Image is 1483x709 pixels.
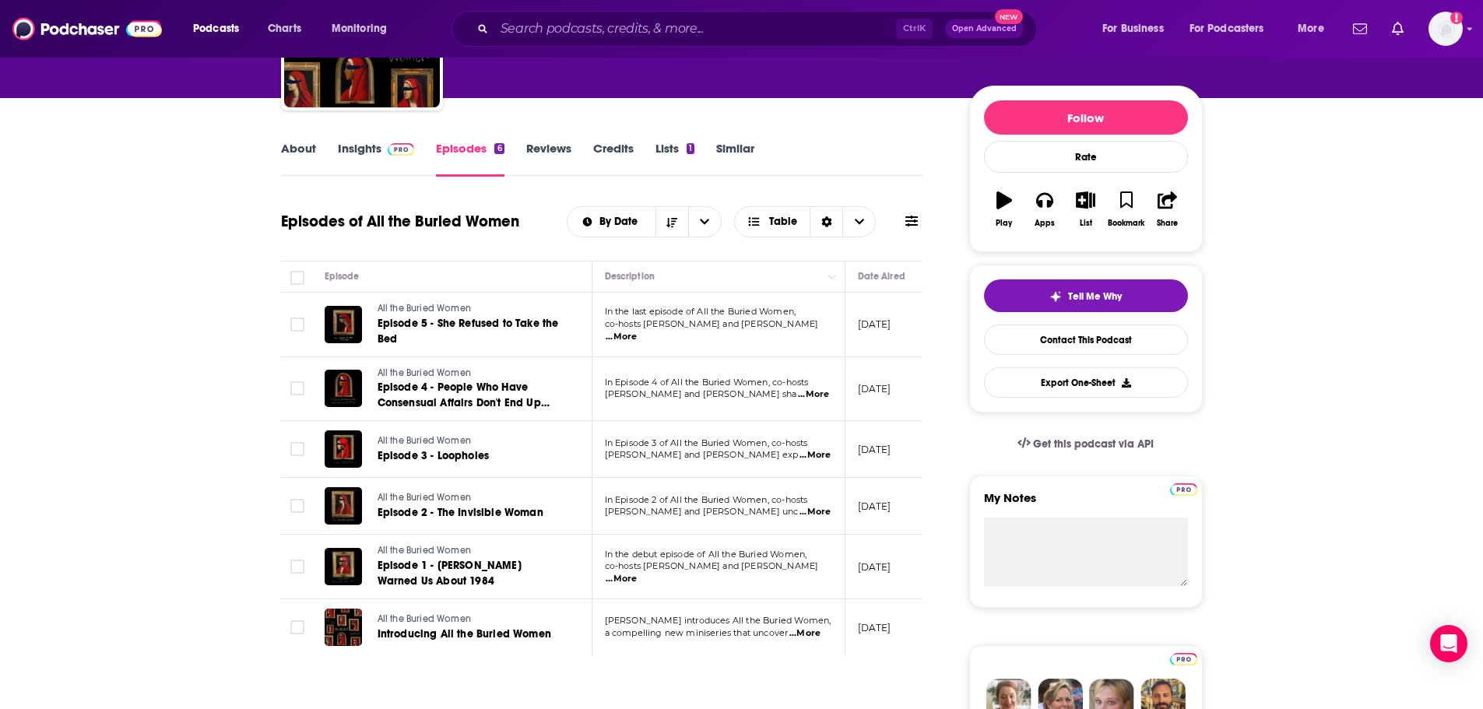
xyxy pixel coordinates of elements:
a: Pro website [1170,651,1197,665]
a: Contact This Podcast [984,325,1188,355]
a: All the Buried Women [378,612,563,627]
span: Ctrl K [896,19,933,39]
span: ...More [789,627,821,640]
span: Episode 3 - Loopholes [378,449,490,462]
img: Podchaser Pro [1170,483,1197,496]
a: Episode 3 - Loopholes [378,448,563,464]
span: Logged in as agoldsmithwissman [1429,12,1463,46]
a: Charts [258,16,311,41]
span: For Business [1102,18,1164,40]
span: All the Buried Women [378,545,471,556]
span: co-hosts [PERSON_NAME] and [PERSON_NAME] [605,318,819,329]
span: All the Buried Women [378,492,471,503]
span: Podcasts [193,18,239,40]
span: co-hosts [PERSON_NAME] and [PERSON_NAME] [605,560,819,571]
span: ...More [798,388,829,401]
span: a compelling new miniseries that uncover [605,627,789,638]
a: All the Buried Women [378,491,563,505]
button: Sort Direction [655,207,688,237]
a: Episodes6 [436,141,504,177]
button: open menu [1287,16,1344,41]
span: In Episode 3 of All the Buried Women, co-hosts [605,437,808,448]
div: Bookmark [1108,219,1144,228]
span: Table [769,216,797,227]
span: [PERSON_NAME] and [PERSON_NAME] sha [605,388,797,399]
button: open menu [1091,16,1183,41]
span: Tell Me Why [1068,290,1122,303]
span: Introducing All the Buried Women [378,627,551,641]
span: In the debut episode of All the Buried Women, [605,549,807,560]
span: [PERSON_NAME] and [PERSON_NAME] unc [605,506,799,517]
div: Episode [325,267,360,286]
a: Credits [593,141,634,177]
a: Podchaser - Follow, Share and Rate Podcasts [12,14,162,44]
span: All the Buried Women [378,367,471,378]
p: [DATE] [858,382,891,395]
span: [PERSON_NAME] introduces All the Buried Women, [605,615,831,626]
a: Get this podcast via API [1005,425,1167,463]
span: ...More [799,449,831,462]
a: Episode 4 - People Who Have Consensual Affairs Don't End Up With PTSD [378,380,564,411]
a: Episode 5 - She Refused to Take the Bed [378,316,564,347]
a: About [281,141,316,177]
a: Show notifications dropdown [1347,16,1373,42]
span: By Date [599,216,643,227]
a: All the Buried Women [378,302,564,316]
svg: Add a profile image [1450,12,1463,24]
img: tell me why sparkle [1049,290,1062,303]
a: Episode 2 - The Invisible Woman [378,505,563,521]
span: More [1298,18,1324,40]
h2: Choose View [734,206,877,237]
span: Toggle select row [290,560,304,574]
div: Apps [1035,219,1055,228]
div: Sort Direction [810,207,842,237]
button: open menu [321,16,407,41]
img: Podchaser Pro [388,143,415,156]
span: Toggle select row [290,381,304,395]
div: Play [996,219,1012,228]
button: Export One-Sheet [984,367,1188,398]
p: [DATE] [858,560,891,574]
span: All the Buried Women [378,435,471,446]
span: ...More [799,506,831,518]
div: 6 [494,143,504,154]
div: List [1080,219,1092,228]
a: Introducing All the Buried Women [378,627,563,642]
span: Episode 4 - People Who Have Consensual Affairs Don't End Up With PTSD [378,381,550,425]
a: Reviews [526,141,571,177]
span: New [995,9,1023,24]
span: ...More [606,573,637,585]
p: [DATE] [858,318,891,331]
a: Similar [716,141,754,177]
span: Monitoring [332,18,387,40]
a: Episode 1 - [PERSON_NAME] Warned Us About 1984 [378,558,564,589]
p: [DATE] [858,443,891,456]
h2: Choose List sort [567,206,722,237]
button: Bookmark [1106,181,1147,237]
button: Show profile menu [1429,12,1463,46]
div: 1 [687,143,694,154]
button: List [1065,181,1105,237]
div: Share [1157,219,1178,228]
a: Lists1 [655,141,694,177]
a: InsightsPodchaser Pro [338,141,415,177]
a: Pro website [1170,481,1197,496]
span: All the Buried Women [378,613,471,624]
button: open menu [688,207,721,237]
div: Search podcasts, credits, & more... [466,11,1052,47]
button: Column Actions [823,268,842,286]
div: Description [605,267,655,286]
span: Episode 5 - She Refused to Take the Bed [378,317,559,346]
span: In the last episode of All the Buried Women, [605,306,796,317]
span: [PERSON_NAME] and [PERSON_NAME] exp [605,449,799,460]
button: open menu [1179,16,1287,41]
h1: Episodes of All the Buried Women [281,212,519,231]
img: Podchaser Pro [1170,653,1197,665]
span: Episode 2 - The Invisible Woman [378,506,543,519]
span: Open Advanced [952,25,1017,33]
button: open menu [568,216,655,227]
div: Rate [984,141,1188,173]
span: Toggle select row [290,499,304,513]
span: In Episode 2 of All the Buried Women, co-hosts [605,494,808,505]
div: Date Aired [858,267,905,286]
